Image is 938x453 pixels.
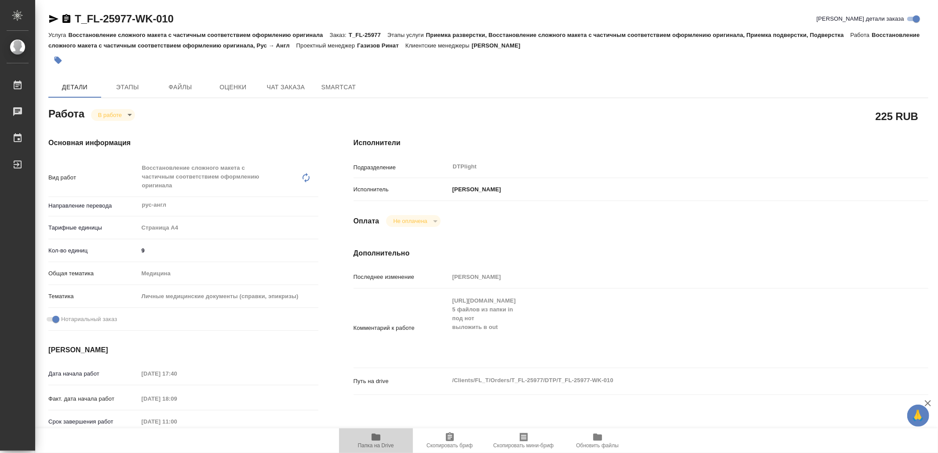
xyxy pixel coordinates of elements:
[61,14,72,24] button: Скопировать ссылку
[139,266,318,281] div: Медицина
[48,14,59,24] button: Скопировать ссылку для ЯМессенджера
[212,82,254,93] span: Оценки
[354,185,449,194] p: Исполнитель
[68,32,329,38] p: Восстановление сложного макета с частичным соответствием оформлению оригинала
[387,32,426,38] p: Этапы услуги
[139,289,318,304] div: Личные медицинские документы (справки, эпикризы)
[561,428,635,453] button: Обновить файлы
[296,42,357,49] p: Проектный менеджер
[817,15,904,23] span: [PERSON_NAME] детали заказа
[850,32,872,38] p: Работа
[426,32,850,38] p: Приемка разверстки, Восстановление сложного макета с частичным соответствием оформлению оригинала...
[48,417,139,426] p: Срок завершения работ
[139,367,215,380] input: Пустое поле
[911,406,926,425] span: 🙏
[354,248,928,259] h4: Дополнительно
[106,82,149,93] span: Этапы
[876,109,918,124] h2: 225 RUB
[139,244,318,257] input: ✎ Введи что-нибудь
[48,173,139,182] p: Вид работ
[349,32,387,38] p: T_FL-25977
[354,163,449,172] p: Подразделение
[405,42,472,49] p: Клиентские менеджеры
[907,405,929,427] button: 🙏
[391,217,430,225] button: Не оплачена
[357,42,405,49] p: Газизов Ринат
[449,293,880,361] textarea: [URL][DOMAIN_NAME] 5 файлов из папки in под нот выложить в out
[48,292,139,301] p: Тематика
[449,373,880,388] textarea: /Clients/FL_T/Orders/T_FL-25977/DTP/T_FL-25977-WK-010
[449,185,501,194] p: [PERSON_NAME]
[354,324,449,332] p: Комментарий к работе
[354,138,928,148] h4: Исполнители
[139,415,215,428] input: Пустое поле
[48,32,68,38] p: Услуга
[48,223,139,232] p: Тарифные единицы
[54,82,96,93] span: Детали
[576,442,619,449] span: Обновить файлы
[386,215,440,227] div: В работе
[139,392,215,405] input: Пустое поле
[91,109,135,121] div: В работе
[354,273,449,281] p: Последнее изменение
[48,269,139,278] p: Общая тематика
[265,82,307,93] span: Чат заказа
[449,270,880,283] input: Пустое поле
[48,51,68,70] button: Добавить тэг
[48,395,139,403] p: Факт. дата начала работ
[61,315,117,324] span: Нотариальный заказ
[427,442,473,449] span: Скопировать бриф
[95,111,124,119] button: В работе
[354,377,449,386] p: Путь на drive
[48,246,139,255] p: Кол-во единиц
[487,428,561,453] button: Скопировать мини-бриф
[48,138,318,148] h4: Основная информация
[159,82,201,93] span: Файлы
[358,442,394,449] span: Папка на Drive
[75,13,174,25] a: T_FL-25977-WK-010
[330,32,349,38] p: Заказ:
[493,442,554,449] span: Скопировать мини-бриф
[48,201,139,210] p: Направление перевода
[318,82,360,93] span: SmartCat
[413,428,487,453] button: Скопировать бриф
[139,220,318,235] div: Страница А4
[354,216,380,226] h4: Оплата
[48,345,318,355] h4: [PERSON_NAME]
[48,369,139,378] p: Дата начала работ
[472,42,527,49] p: [PERSON_NAME]
[48,105,84,121] h2: Работа
[339,428,413,453] button: Папка на Drive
